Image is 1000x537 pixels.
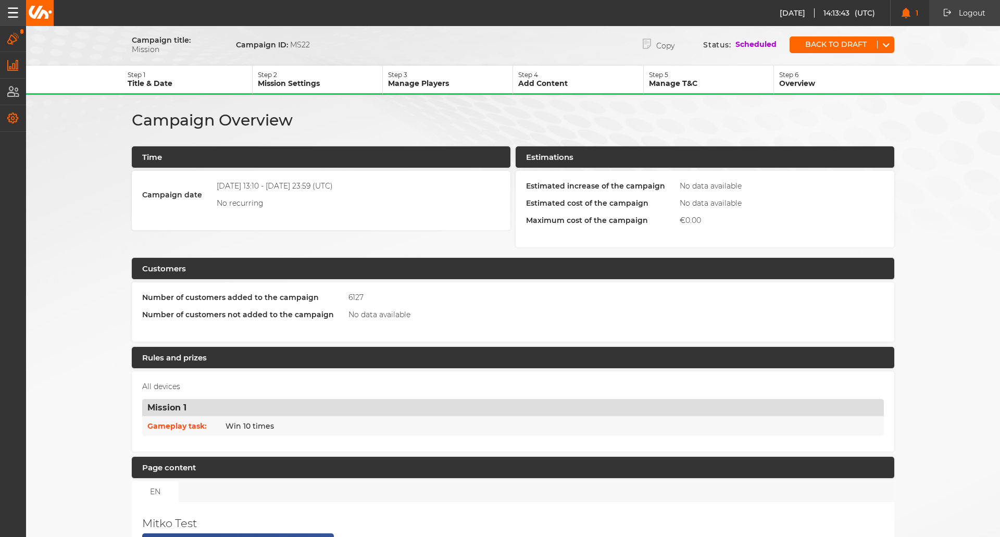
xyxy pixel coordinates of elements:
[513,66,643,95] button: Step4Add Content
[649,71,773,79] p: 5
[388,79,512,88] p: Manage Players
[383,66,513,95] button: Step3Manage Players
[128,71,142,79] span: Step
[779,71,793,79] span: Step
[147,403,186,413] p: Mission 1
[526,216,665,225] p: Maximum cost of the campaign
[526,181,665,191] p: Estimated increase of the campaign
[236,40,310,49] p: MS22
[132,110,293,130] h3: Campaign Overview
[680,181,742,191] p: No data available
[823,8,855,18] span: 14:13:43
[132,35,191,45] span: Campaign title:
[526,152,573,162] h4: Estimations
[780,8,815,18] span: [DATE]
[703,40,735,49] p: Status:
[132,481,179,502] button: en
[649,71,663,79] span: Step
[518,79,643,88] p: Add Content
[526,198,665,208] p: Estimated cost of the campaign
[855,8,876,18] span: (UTC)
[142,382,180,391] span: All devices
[790,41,877,48] button: Back to draft
[910,9,918,18] span: 1
[147,421,226,431] p: Gameplay task:
[142,310,334,319] p: Number of customers not added to the campaign
[774,66,904,95] button: Step6Overview
[518,71,643,79] p: 4
[348,293,410,302] p: 6127
[258,71,382,79] p: 2
[128,71,252,79] p: 1
[649,79,773,88] p: Manage T&C
[217,181,333,191] p: [DATE] 13:10 - [DATE] 23:59 (UTC)
[518,71,532,79] span: Step
[132,45,220,54] span: Mission
[348,310,410,319] p: No data available
[236,40,288,49] span: Campaign ID:
[217,198,333,208] p: No recurring
[388,71,402,79] span: Step
[680,198,742,208] p: No data available
[142,517,884,530] h2: Mitko Test
[28,6,52,19] img: Unibo
[142,353,207,363] h4: Rules and prizes
[142,152,162,162] h4: Time
[779,71,904,79] p: 6
[627,34,690,55] button: Copy
[128,79,252,88] p: Title & Date
[258,71,272,79] span: Step
[680,216,742,225] p: € 0.00
[142,190,202,199] p: Campaign date
[258,79,382,88] p: Mission Settings
[142,293,334,302] p: Number of customers added to the campaign
[779,79,904,88] p: Overview
[388,71,512,79] p: 3
[142,264,186,273] h4: Customers
[122,66,253,95] button: Step1Title & Date
[735,40,777,50] p: Scheduled
[226,421,274,431] p: Win 10 times
[253,66,383,95] button: Step2Mission Settings
[644,66,774,95] button: Step5Manage T&C
[142,463,196,472] h4: Page content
